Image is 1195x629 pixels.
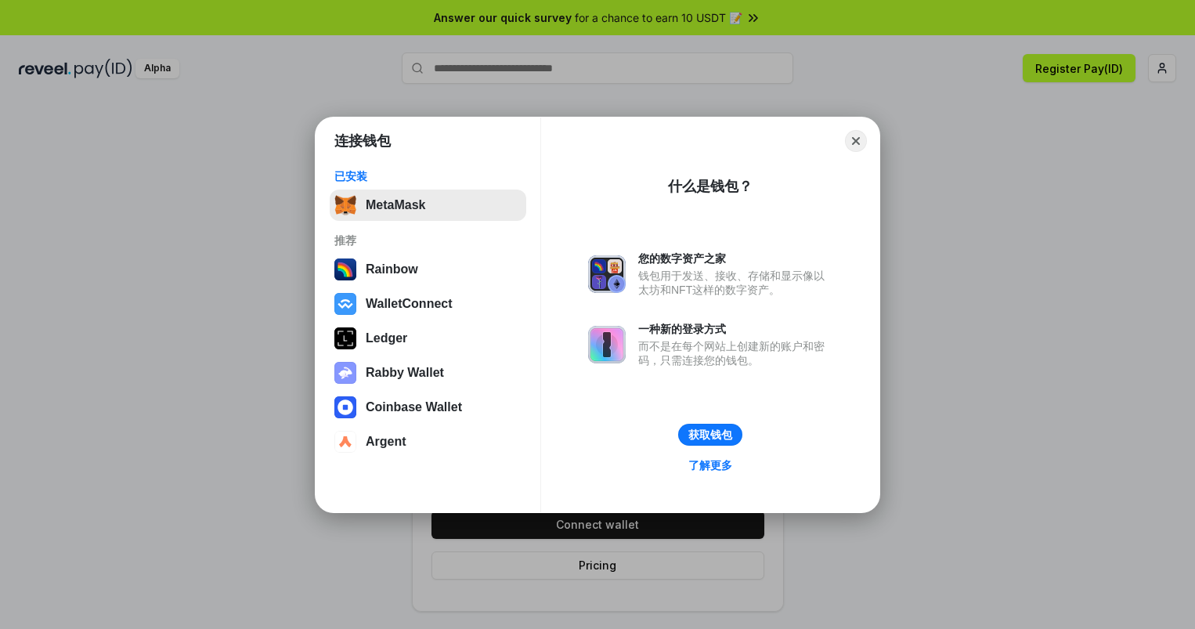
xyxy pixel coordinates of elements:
img: svg+xml,%3Csvg%20xmlns%3D%22http%3A%2F%2Fwww.w3.org%2F2000%2Fsvg%22%20fill%3D%22none%22%20viewBox... [588,255,626,293]
div: WalletConnect [366,297,453,311]
div: 获取钱包 [688,428,732,442]
img: svg+xml,%3Csvg%20width%3D%22120%22%20height%3D%22120%22%20viewBox%3D%220%200%20120%20120%22%20fil... [334,258,356,280]
div: 了解更多 [688,458,732,472]
button: WalletConnect [330,288,526,320]
button: Coinbase Wallet [330,392,526,423]
img: svg+xml,%3Csvg%20xmlns%3D%22http%3A%2F%2Fwww.w3.org%2F2000%2Fsvg%22%20fill%3D%22none%22%20viewBox... [588,326,626,363]
div: 您的数字资产之家 [638,251,832,266]
h1: 连接钱包 [334,132,391,150]
button: Ledger [330,323,526,354]
button: Rabby Wallet [330,357,526,389]
button: MetaMask [330,190,526,221]
img: svg+xml,%3Csvg%20xmlns%3D%22http%3A%2F%2Fwww.w3.org%2F2000%2Fsvg%22%20fill%3D%22none%22%20viewBox... [334,362,356,384]
div: Rabby Wallet [366,366,444,380]
div: Argent [366,435,406,449]
div: 推荐 [334,233,522,248]
div: 一种新的登录方式 [638,322,832,336]
div: Coinbase Wallet [366,400,462,414]
div: Rainbow [366,262,418,277]
button: Close [845,130,867,152]
div: Ledger [366,331,407,345]
img: svg+xml,%3Csvg%20width%3D%2228%22%20height%3D%2228%22%20viewBox%3D%220%200%2028%2028%22%20fill%3D... [334,396,356,418]
div: 而不是在每个网站上创建新的账户和密码，只需连接您的钱包。 [638,339,832,367]
div: 什么是钱包？ [668,177,753,196]
button: 获取钱包 [678,424,742,446]
img: svg+xml,%3Csvg%20width%3D%2228%22%20height%3D%2228%22%20viewBox%3D%220%200%2028%2028%22%20fill%3D... [334,431,356,453]
div: MetaMask [366,198,425,212]
img: svg+xml,%3Csvg%20fill%3D%22none%22%20height%3D%2233%22%20viewBox%3D%220%200%2035%2033%22%20width%... [334,194,356,216]
button: Rainbow [330,254,526,285]
img: svg+xml,%3Csvg%20xmlns%3D%22http%3A%2F%2Fwww.w3.org%2F2000%2Fsvg%22%20width%3D%2228%22%20height%3... [334,327,356,349]
div: 钱包用于发送、接收、存储和显示像以太坊和NFT这样的数字资产。 [638,269,832,297]
a: 了解更多 [679,455,742,475]
img: svg+xml,%3Csvg%20width%3D%2228%22%20height%3D%2228%22%20viewBox%3D%220%200%2028%2028%22%20fill%3D... [334,293,356,315]
button: Argent [330,426,526,457]
div: 已安装 [334,169,522,183]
